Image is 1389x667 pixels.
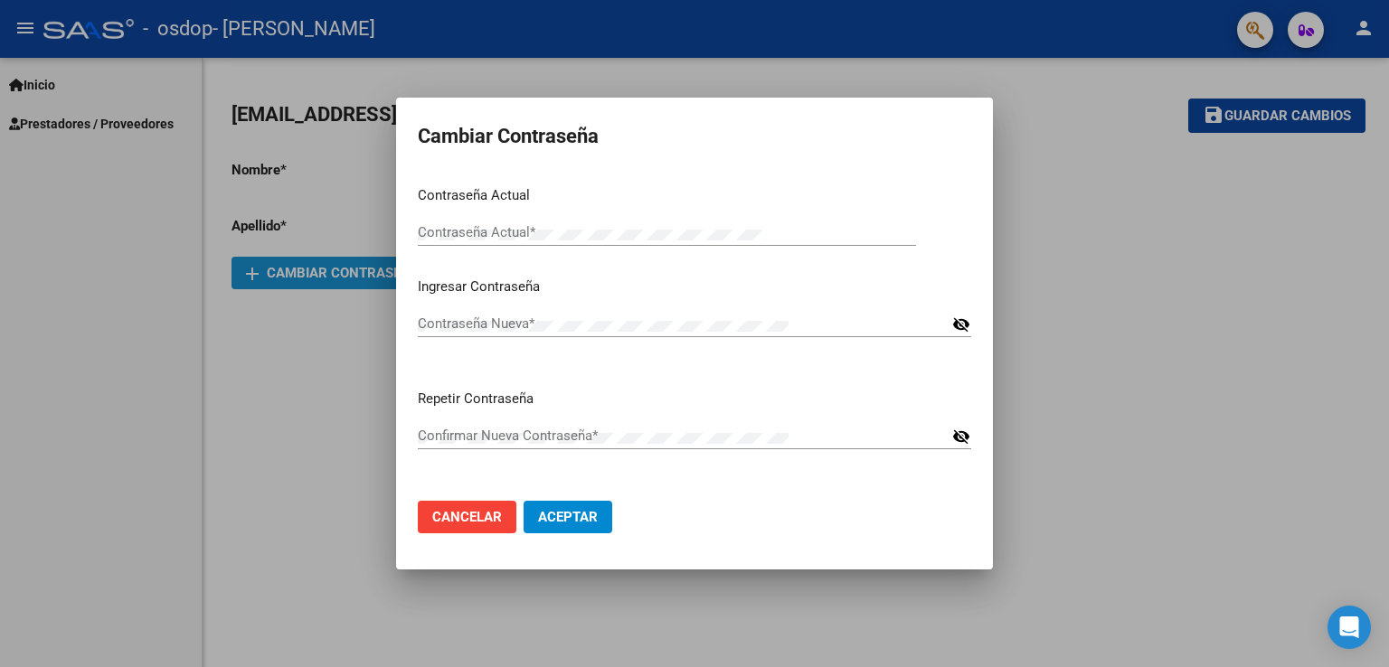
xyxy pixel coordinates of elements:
button: Aceptar [524,501,612,533]
mat-icon: visibility_off [952,314,970,335]
p: Repetir Contraseña [418,389,971,409]
span: Aceptar [538,509,598,525]
button: Cancelar [418,501,516,533]
h2: Cambiar Contraseña [418,119,971,154]
p: Contraseña Actual [418,185,971,206]
span: Cancelar [432,509,502,525]
div: Open Intercom Messenger [1328,606,1371,649]
p: Ingresar Contraseña [418,277,971,297]
mat-icon: visibility_off [952,426,970,447]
